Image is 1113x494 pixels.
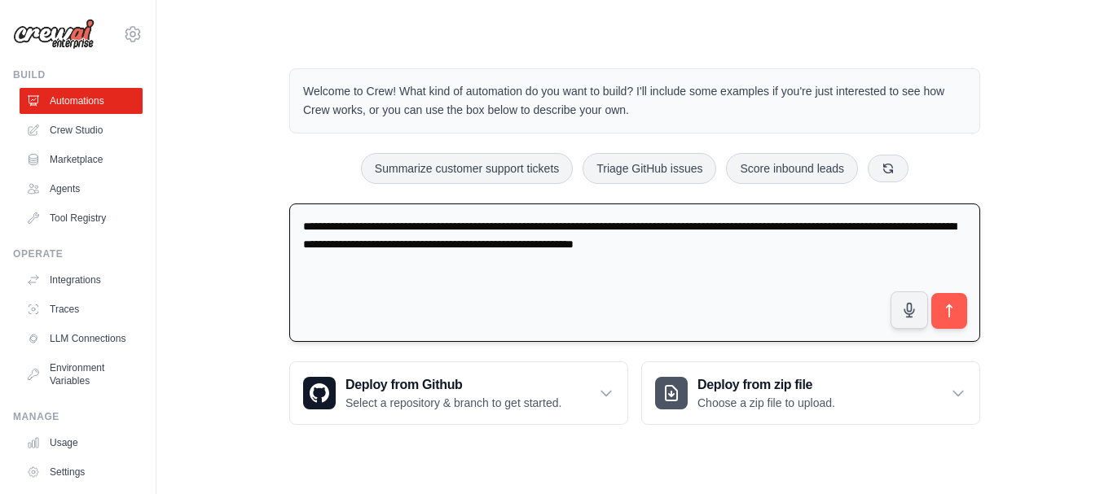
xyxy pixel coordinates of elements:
a: Agents [20,176,143,202]
a: Marketplace [20,146,143,173]
a: Usage [20,430,143,456]
img: Logo [13,19,95,50]
a: Integrations [20,267,143,293]
button: Score inbound leads [726,153,858,184]
a: Environment Variables [20,355,143,394]
button: Triage GitHub issues [583,153,716,184]
a: Traces [20,296,143,322]
div: Build [13,68,143,81]
div: Manage [13,410,143,423]
div: Operate [13,247,143,260]
p: Choose a zip file to upload. [697,395,835,411]
p: Select a repository & branch to get started. [345,395,561,411]
h3: Deploy from Github [345,375,561,395]
h3: Deploy from zip file [697,375,835,395]
a: Settings [20,459,143,485]
a: Crew Studio [20,117,143,143]
iframe: Chat Widget [1032,416,1113,494]
button: Summarize customer support tickets [361,153,573,184]
a: Automations [20,88,143,114]
a: LLM Connections [20,326,143,352]
p: Welcome to Crew! What kind of automation do you want to build? I'll include some examples if you'... [303,82,966,120]
a: Tool Registry [20,205,143,231]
